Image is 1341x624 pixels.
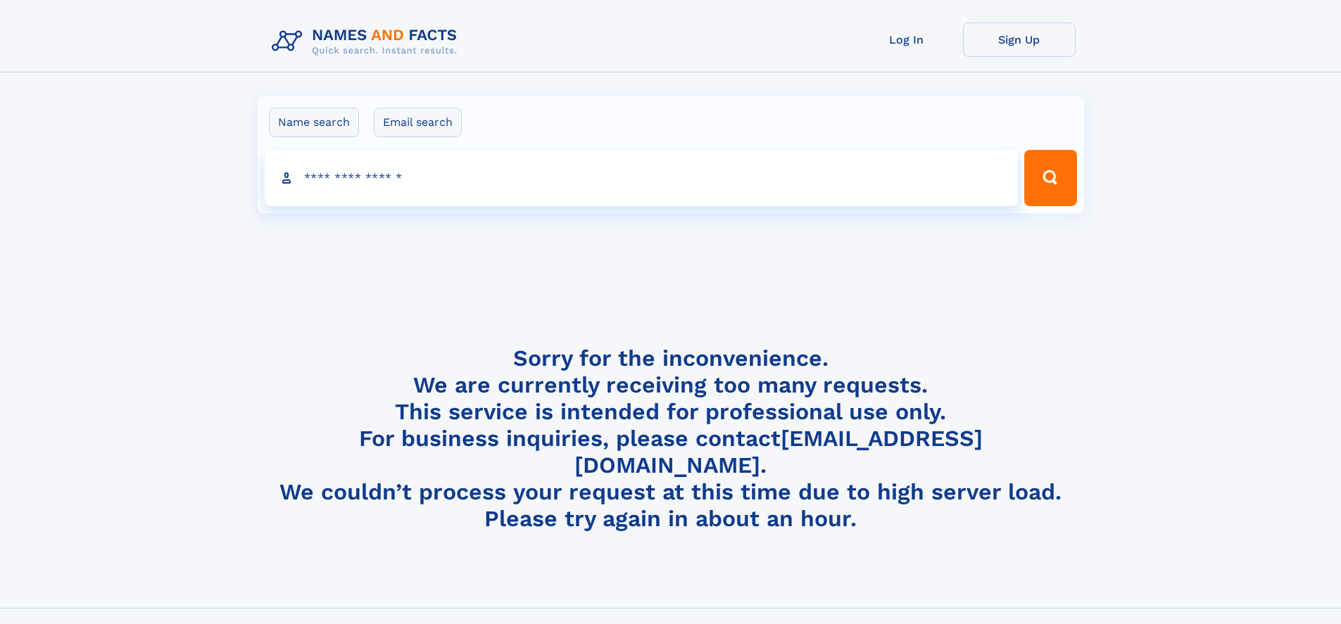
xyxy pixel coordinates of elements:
[265,150,1019,206] input: search input
[963,23,1076,57] a: Sign Up
[266,23,469,61] img: Logo Names and Facts
[850,23,963,57] a: Log In
[269,108,359,137] label: Name search
[574,425,983,478] a: [EMAIL_ADDRESS][DOMAIN_NAME]
[266,345,1076,533] h4: Sorry for the inconvenience. We are currently receiving too many requests. This service is intend...
[1024,150,1076,206] button: Search Button
[374,108,462,137] label: Email search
